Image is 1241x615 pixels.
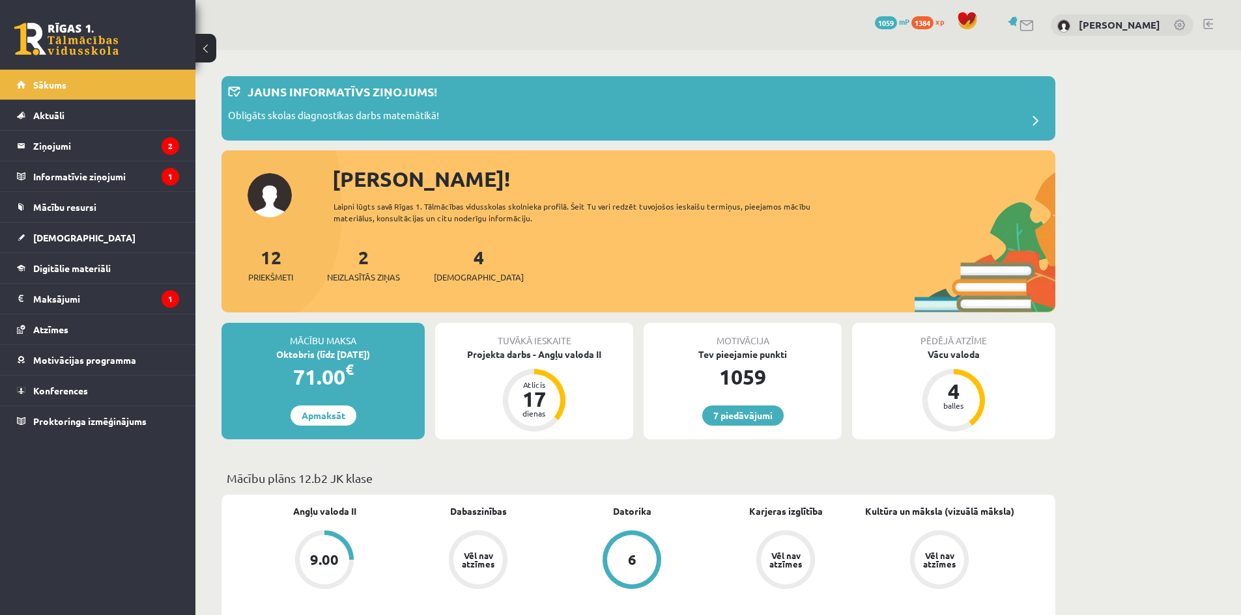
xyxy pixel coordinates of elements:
div: 6 [628,553,636,567]
a: Mācību resursi [17,192,179,222]
a: Aktuāli [17,100,179,130]
span: Motivācijas programma [33,354,136,366]
div: 9.00 [310,553,339,567]
a: 1059 mP [875,16,909,27]
a: 4[DEMOGRAPHIC_DATA] [434,245,524,284]
span: Atzīmes [33,323,68,335]
span: Priekšmeti [248,271,293,284]
a: Angļu valoda II [293,504,356,518]
a: Proktoringa izmēģinājums [17,406,179,436]
a: Informatīvie ziņojumi1 [17,161,179,191]
a: [DEMOGRAPHIC_DATA] [17,223,179,253]
span: Sākums [33,79,66,90]
a: 2Neizlasītās ziņas [327,245,400,284]
div: Oktobris (līdz [DATE]) [221,348,425,361]
a: Apmaksāt [291,405,356,426]
div: 4 [934,381,973,402]
a: Dabaszinības [450,504,507,518]
a: Ziņojumi2 [17,131,179,161]
div: Tev pieejamie punkti [644,348,842,361]
a: [PERSON_NAME] [1079,18,1160,31]
span: 1384 [911,16,934,29]
span: Mācību resursi [33,201,96,213]
span: [DEMOGRAPHIC_DATA] [33,232,136,243]
div: Motivācija [644,323,842,348]
span: [DEMOGRAPHIC_DATA] [434,271,524,284]
span: 1059 [875,16,897,29]
a: Atzīmes [17,314,179,344]
a: Karjeras izglītība [749,504,823,518]
img: Ernests Muška [1057,20,1070,33]
span: Aktuāli [33,109,64,121]
a: Rīgas 1. Tālmācības vidusskola [14,23,119,55]
p: Mācību plāns 12.b2 JK klase [227,469,1050,487]
div: Vēl nav atzīmes [767,551,804,568]
a: Vēl nav atzīmes [401,530,555,592]
span: xp [935,16,944,27]
div: Atlicis [515,381,554,389]
a: 1384 xp [911,16,950,27]
a: Motivācijas programma [17,345,179,375]
span: Proktoringa izmēģinājums [33,415,147,427]
a: Digitālie materiāli [17,253,179,283]
div: Mācību maksa [221,323,425,348]
span: Digitālie materiāli [33,262,111,274]
div: Vēl nav atzīmes [921,551,958,568]
div: Projekta darbs - Angļu valoda II [435,348,633,361]
div: 1059 [644,361,842,392]
a: Vēl nav atzīmes [863,530,1016,592]
span: Konferences [33,385,88,396]
a: Jauns informatīvs ziņojums! Obligāts skolas diagnostikas darbs matemātikā! [228,83,1049,134]
span: mP [899,16,909,27]
div: [PERSON_NAME]! [332,163,1055,195]
span: € [345,360,354,379]
a: Konferences [17,376,179,405]
legend: Informatīvie ziņojumi [33,161,179,191]
a: Maksājumi1 [17,284,179,314]
div: dienas [515,409,554,417]
a: Datorika [613,504,651,518]
p: Obligāts skolas diagnostikas darbs matemātikā! [228,108,439,126]
a: Vācu valoda 4 balles [852,348,1055,433]
div: 71.00 [221,361,425,392]
a: 9.00 [248,530,401,592]
i: 1 [162,168,179,185]
div: 17 [515,389,554,409]
i: 1 [162,290,179,308]
a: 7 piedāvājumi [702,405,784,426]
a: Vēl nav atzīmes [709,530,863,592]
legend: Ziņojumi [33,131,179,161]
div: Tuvākā ieskaite [435,323,633,348]
span: Neizlasītās ziņas [327,271,400,284]
div: Pēdējā atzīme [852,323,1055,348]
a: Kultūra un māksla (vizuālā māksla) [865,504,1014,518]
p: Jauns informatīvs ziņojums! [248,83,437,100]
div: balles [934,402,973,409]
div: Laipni lūgts savā Rīgas 1. Tālmācības vidusskolas skolnieka profilā. Šeit Tu vari redzēt tuvojošo... [334,200,834,224]
i: 2 [162,137,179,155]
a: Sākums [17,70,179,100]
div: Vācu valoda [852,348,1055,361]
a: 6 [555,530,709,592]
a: Projekta darbs - Angļu valoda II Atlicis 17 dienas [435,348,633,433]
a: 12Priekšmeti [248,245,293,284]
div: Vēl nav atzīmes [460,551,496,568]
legend: Maksājumi [33,284,179,314]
